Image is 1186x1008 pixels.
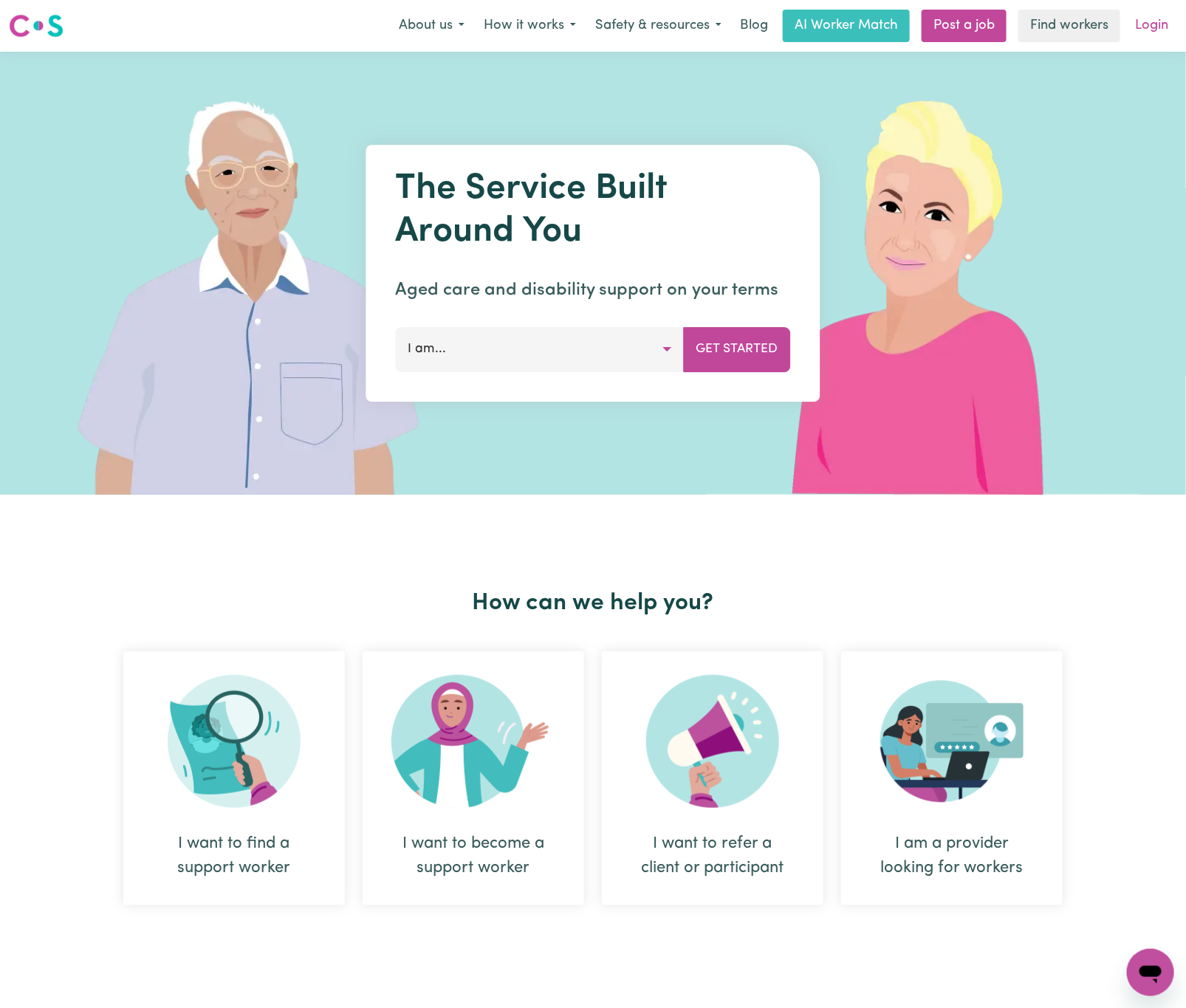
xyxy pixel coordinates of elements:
img: Careseekers logo [9,13,64,39]
a: Post a job [922,10,1007,42]
div: I want to find a support worker [123,651,345,905]
h2: How can we help you? [114,589,1072,617]
div: I want to refer a client or participant [602,651,823,905]
a: AI Worker Match [783,10,910,42]
button: How it works [474,10,586,41]
img: Become Worker [391,675,555,808]
a: Careseekers logo [9,9,64,43]
img: Search [168,675,301,808]
img: Refer [646,675,779,808]
a: Find workers [1018,10,1120,42]
div: I am a provider looking for workers [841,651,1063,905]
div: I want to find a support worker [159,832,309,880]
button: Safety & resources [586,10,731,41]
button: I am... [396,327,685,371]
p: Aged care and disability support on your terms [396,277,791,304]
iframe: Button to launch messaging window [1127,949,1174,996]
button: Get Started [684,327,791,371]
img: Provider [880,675,1024,808]
div: I want to refer a client or participant [637,832,788,880]
div: I want to become a support worker [363,651,584,905]
h1: The Service Built Around You [396,168,791,253]
div: I want to become a support worker [398,832,549,880]
button: About us [389,10,474,41]
a: Blog [731,10,777,42]
a: Login [1126,10,1177,42]
div: I am a provider looking for workers [877,832,1027,880]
